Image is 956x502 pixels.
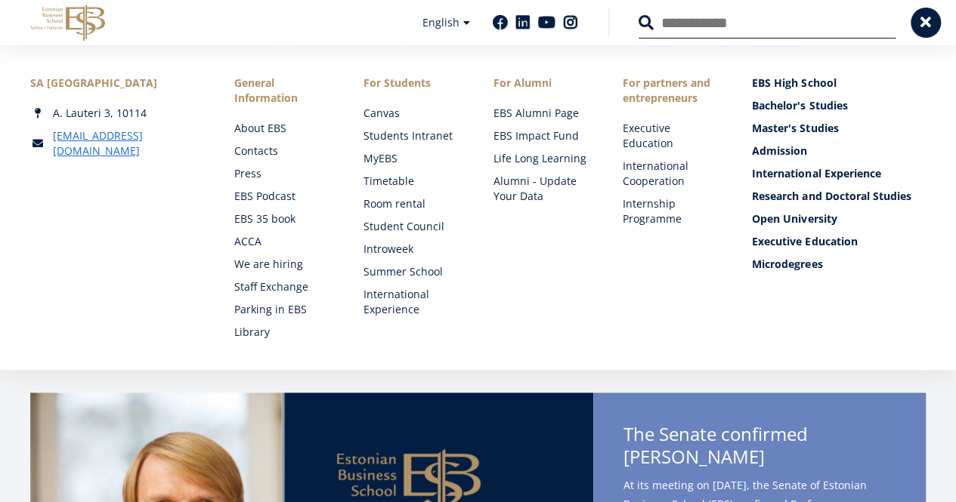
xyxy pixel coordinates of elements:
a: Executive Education [752,234,926,249]
a: Timetable [364,174,463,189]
a: Facebook [493,15,508,30]
a: Student Council [364,219,463,234]
a: Life Long Learning [493,151,592,166]
span: General Information [234,75,333,106]
a: EBS High School [752,75,926,91]
a: Press [234,166,333,181]
a: About EBS [234,121,333,136]
div: A. Lauteri 3, 10114 [30,106,204,121]
a: International Experience [752,166,926,181]
a: Introweek [364,242,463,257]
a: Students Intranet [364,128,463,143]
a: EBS Alumni Page [493,106,592,121]
a: ACCA [234,234,333,249]
a: Youtube [538,15,555,30]
a: Parking in EBS [234,302,333,317]
a: Alumni - Update Your Data [493,174,592,204]
a: Room rental [364,196,463,211]
a: Staff Exchange [234,279,333,294]
a: Canvas [364,106,463,121]
a: Contacts [234,143,333,159]
a: Microdegrees [752,257,926,272]
a: Admission [752,143,926,159]
a: EBS Podcast [234,189,333,204]
a: Research and Doctoral Studies [752,189,926,204]
a: Master's Studies [752,121,926,136]
span: For Alumni [493,75,592,91]
a: Linkedin [515,15,531,30]
a: Executive Education [623,121,722,151]
a: Open University [752,211,926,226]
a: Bachelor's Studies [752,98,926,113]
a: International Experience [364,287,463,317]
a: Summer School [364,264,463,279]
a: Library [234,325,333,340]
a: For Students [364,75,463,91]
a: EBS Impact Fund [493,128,592,143]
a: Instagram [563,15,578,30]
div: SA [GEOGRAPHIC_DATA] [30,75,204,91]
a: Internship Programme [623,196,722,226]
span: The Senate confirmed [PERSON_NAME] [623,423,896,495]
a: [EMAIL_ADDRESS][DOMAIN_NAME] [53,128,204,159]
span: For partners and entrepreneurs [623,75,722,106]
a: EBS 35 book [234,211,333,226]
a: We are hiring [234,257,333,272]
a: MyEBS [364,151,463,166]
a: International Cooperation [623,159,722,189]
